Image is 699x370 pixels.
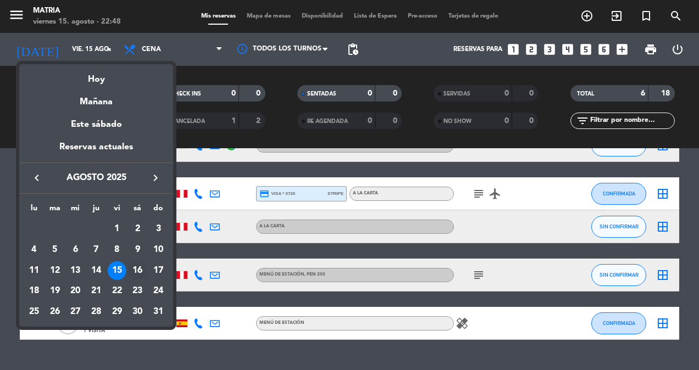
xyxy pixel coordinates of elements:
[46,261,64,280] div: 12
[87,282,106,300] div: 21
[107,202,127,219] th: viernes
[107,218,127,239] td: 1 de agosto de 2025
[128,261,147,280] div: 16
[24,301,45,322] td: 25 de agosto de 2025
[46,282,64,300] div: 19
[149,171,162,184] i: keyboard_arrow_right
[148,202,169,219] th: domingo
[127,260,148,281] td: 16 de agosto de 2025
[65,301,86,322] td: 27 de agosto de 2025
[149,282,168,300] div: 24
[24,202,45,219] th: lunes
[66,240,85,259] div: 6
[108,261,126,280] div: 15
[45,202,65,219] th: martes
[45,301,65,322] td: 26 de agosto de 2025
[128,282,147,300] div: 23
[24,218,107,239] td: AGO.
[86,281,107,301] td: 21 de agosto de 2025
[45,281,65,301] td: 19 de agosto de 2025
[86,260,107,281] td: 14 de agosto de 2025
[149,261,168,280] div: 17
[127,281,148,301] td: 23 de agosto de 2025
[86,239,107,260] td: 7 de agosto de 2025
[25,261,43,280] div: 11
[65,202,86,219] th: miércoles
[87,302,106,321] div: 28
[19,109,173,140] div: Este sábado
[47,171,146,185] span: agosto 2025
[128,240,147,259] div: 9
[127,218,148,239] td: 2 de agosto de 2025
[65,239,86,260] td: 6 de agosto de 2025
[108,220,126,238] div: 1
[24,239,45,260] td: 4 de agosto de 2025
[65,281,86,301] td: 20 de agosto de 2025
[66,282,85,300] div: 20
[127,301,148,322] td: 30 de agosto de 2025
[127,239,148,260] td: 9 de agosto de 2025
[46,302,64,321] div: 26
[66,261,85,280] div: 13
[108,282,126,300] div: 22
[108,302,126,321] div: 29
[25,282,43,300] div: 18
[148,218,169,239] td: 3 de agosto de 2025
[128,302,147,321] div: 30
[24,260,45,281] td: 11 de agosto de 2025
[27,171,47,185] button: keyboard_arrow_left
[25,240,43,259] div: 4
[45,239,65,260] td: 5 de agosto de 2025
[108,240,126,259] div: 8
[149,302,168,321] div: 31
[107,239,127,260] td: 8 de agosto de 2025
[46,240,64,259] div: 5
[148,301,169,322] td: 31 de agosto de 2025
[19,140,173,162] div: Reservas actuales
[86,202,107,219] th: jueves
[128,220,147,238] div: 2
[19,87,173,109] div: Mañana
[107,260,127,281] td: 15 de agosto de 2025
[86,301,107,322] td: 28 de agosto de 2025
[148,260,169,281] td: 17 de agosto de 2025
[107,281,127,301] td: 22 de agosto de 2025
[148,239,169,260] td: 10 de agosto de 2025
[107,301,127,322] td: 29 de agosto de 2025
[25,302,43,321] div: 25
[146,171,165,185] button: keyboard_arrow_right
[87,261,106,280] div: 14
[19,64,173,87] div: Hoy
[66,302,85,321] div: 27
[127,202,148,219] th: sábado
[45,260,65,281] td: 12 de agosto de 2025
[87,240,106,259] div: 7
[24,281,45,301] td: 18 de agosto de 2025
[149,220,168,238] div: 3
[65,260,86,281] td: 13 de agosto de 2025
[149,240,168,259] div: 10
[148,281,169,301] td: 24 de agosto de 2025
[30,171,43,184] i: keyboard_arrow_left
